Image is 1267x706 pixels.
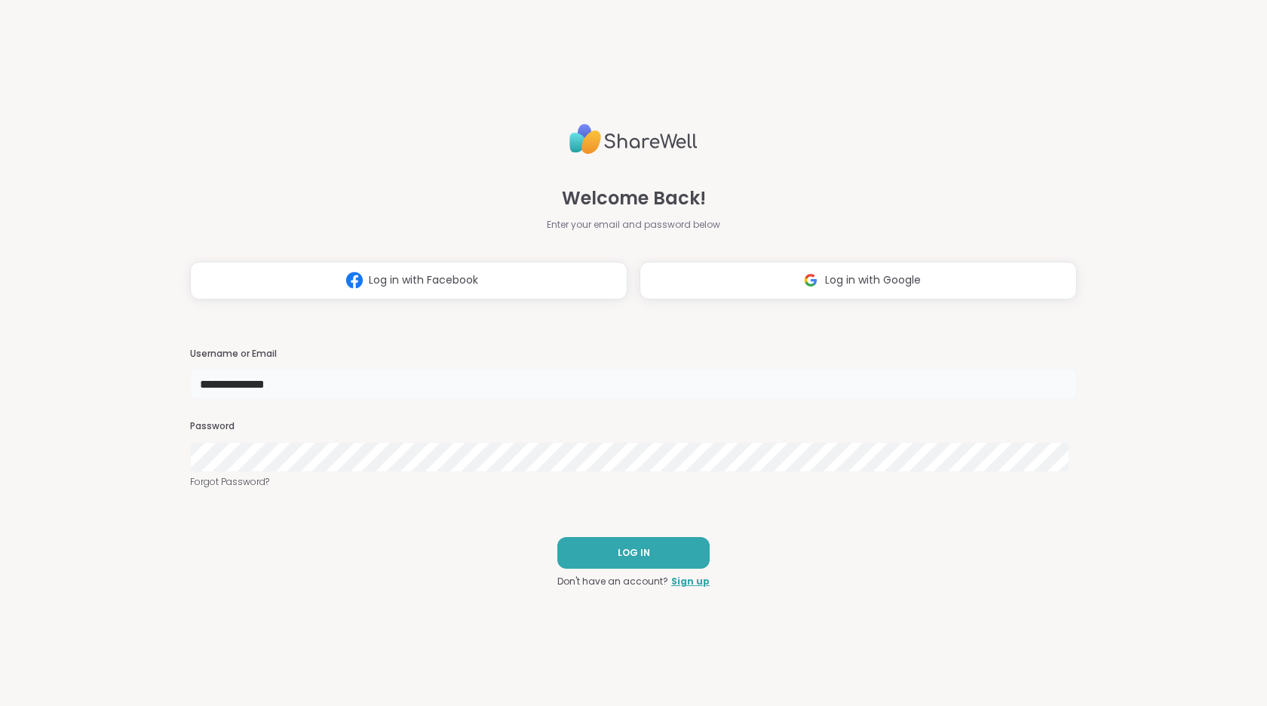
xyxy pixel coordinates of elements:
[557,537,710,569] button: LOG IN
[190,420,1077,433] h3: Password
[547,218,720,232] span: Enter your email and password below
[369,272,478,288] span: Log in with Facebook
[190,348,1077,361] h3: Username or Email
[190,475,1077,489] a: Forgot Password?
[671,575,710,588] a: Sign up
[569,118,698,161] img: ShareWell Logo
[796,266,825,294] img: ShareWell Logomark
[557,575,668,588] span: Don't have an account?
[618,546,650,560] span: LOG IN
[562,185,706,212] span: Welcome Back!
[825,272,921,288] span: Log in with Google
[640,262,1077,299] button: Log in with Google
[340,266,369,294] img: ShareWell Logomark
[190,262,627,299] button: Log in with Facebook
